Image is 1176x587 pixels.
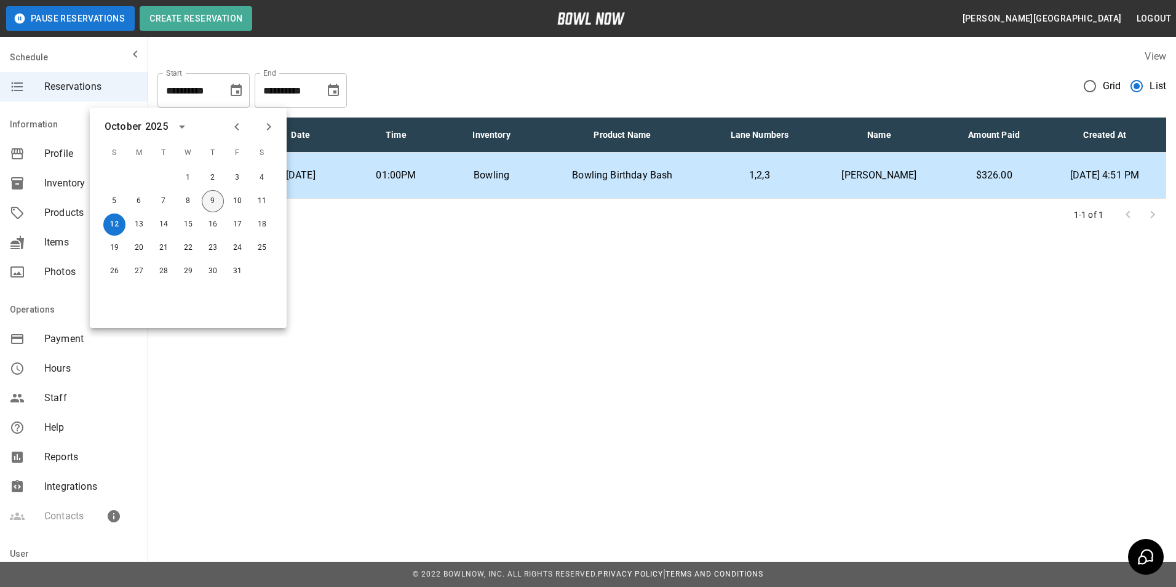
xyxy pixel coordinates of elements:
[549,168,696,183] p: Bowling Birthday Bash
[705,118,814,153] th: Lane Numbers
[226,190,248,212] button: Oct 10, 2025
[1145,50,1166,62] label: View
[226,260,248,282] button: Oct 31, 2025
[413,570,598,578] span: © 2022 BowlNow, Inc. All Rights Reserved.
[202,237,224,259] button: Oct 23, 2025
[202,214,224,236] button: Oct 16, 2025
[145,119,168,134] div: 2025
[177,214,199,236] button: Oct 15, 2025
[598,570,663,578] a: Privacy Policy
[955,168,1033,183] p: $326.00
[251,167,273,189] button: Oct 4, 2025
[321,78,346,103] button: Choose date, selected date is Nov 9, 2025
[253,118,348,153] th: Date
[105,119,141,134] div: October
[44,235,138,250] span: Items
[814,118,945,153] th: Name
[44,176,138,191] span: Inventory
[226,141,248,166] span: F
[153,237,175,259] button: Oct 21, 2025
[202,260,224,282] button: Oct 30, 2025
[251,237,273,259] button: Oct 25, 2025
[44,332,138,346] span: Payment
[1150,79,1166,94] span: List
[202,167,224,189] button: Oct 2, 2025
[358,168,434,183] p: 01:00PM
[177,167,199,189] button: Oct 1, 2025
[557,12,625,25] img: logo
[128,237,150,259] button: Oct 20, 2025
[226,167,248,189] button: Oct 3, 2025
[44,146,138,161] span: Profile
[665,570,763,578] a: Terms and Conditions
[44,420,138,435] span: Help
[177,260,199,282] button: Oct 29, 2025
[715,168,804,183] p: 1,2,3
[44,479,138,494] span: Integrations
[153,260,175,282] button: Oct 28, 2025
[128,260,150,282] button: Oct 27, 2025
[128,141,150,166] span: M
[226,237,248,259] button: Oct 24, 2025
[177,190,199,212] button: Oct 8, 2025
[1132,7,1176,30] button: Logout
[140,6,252,31] button: Create Reservation
[958,7,1127,30] button: [PERSON_NAME][GEOGRAPHIC_DATA]
[258,116,279,137] button: Next month
[1074,209,1103,221] p: 1-1 of 1
[226,116,247,137] button: Previous month
[128,190,150,212] button: Oct 6, 2025
[945,118,1043,153] th: Amount Paid
[44,79,138,94] span: Reservations
[6,6,135,31] button: Pause Reservations
[1053,168,1156,183] p: [DATE] 4:51 PM
[202,141,224,166] span: T
[177,237,199,259] button: Oct 22, 2025
[251,190,273,212] button: Oct 11, 2025
[224,78,248,103] button: Choose date, selected date is Oct 12, 2025
[348,118,443,153] th: Time
[103,141,125,166] span: S
[103,260,125,282] button: Oct 26, 2025
[128,214,150,236] button: Oct 13, 2025
[824,168,935,183] p: [PERSON_NAME]
[251,214,273,236] button: Oct 18, 2025
[444,118,539,153] th: Inventory
[1103,79,1121,94] span: Grid
[251,141,273,166] span: S
[44,265,138,279] span: Photos
[1043,118,1166,153] th: Created At
[177,141,199,166] span: W
[44,361,138,376] span: Hours
[454,168,530,183] p: Bowling
[539,118,705,153] th: Product Name
[153,214,175,236] button: Oct 14, 2025
[202,190,224,212] button: Oct 9, 2025
[153,190,175,212] button: Oct 7, 2025
[153,141,175,166] span: T
[44,206,138,220] span: Products
[103,214,125,236] button: Oct 12, 2025
[103,190,125,212] button: Oct 5, 2025
[44,391,138,405] span: Staff
[103,237,125,259] button: Oct 19, 2025
[263,168,338,183] p: [DATE]
[44,450,138,465] span: Reports
[172,116,193,137] button: calendar view is open, switch to year view
[226,214,248,236] button: Oct 17, 2025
